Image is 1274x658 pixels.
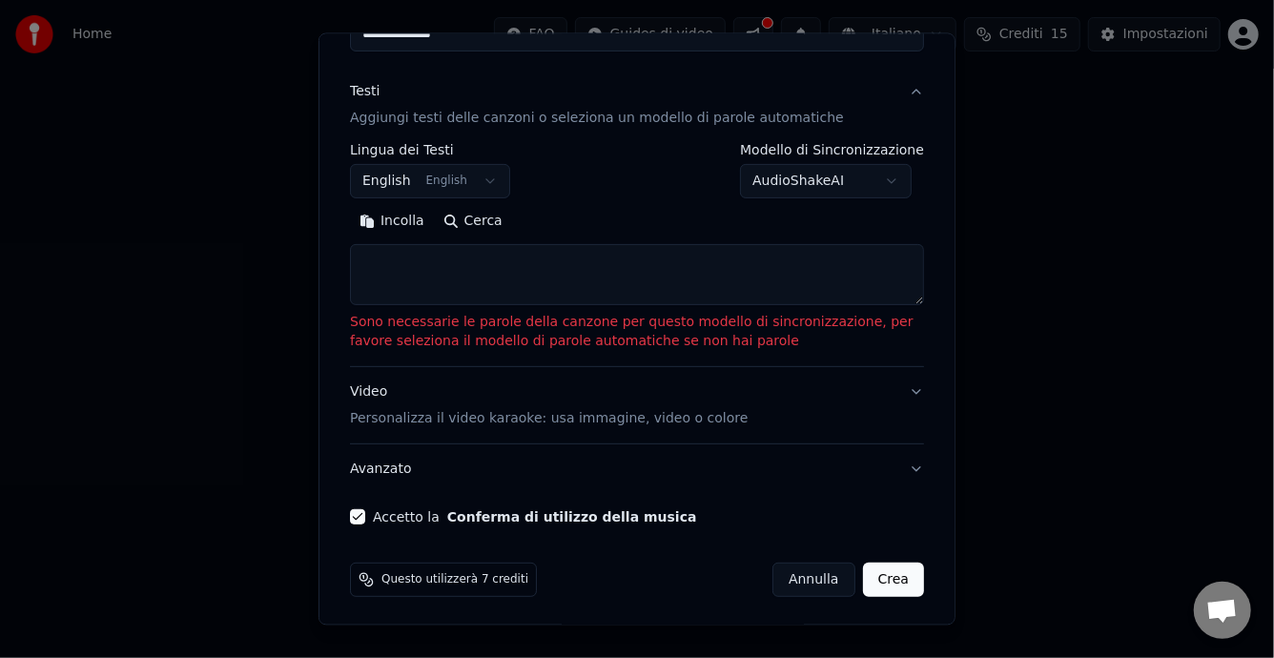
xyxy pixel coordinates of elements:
button: Annulla [772,562,855,596]
span: Questo utilizzerà 7 crediti [381,571,528,586]
p: Aggiungi testi delle canzoni o seleziona un modello di parole automatiche [350,108,844,127]
label: Modello di Sincronizzazione [740,142,924,155]
div: Video [350,381,748,427]
p: Sono necessarie le parole della canzone per questo modello di sincronizzazione, per favore selezi... [350,312,924,350]
button: Accetto la [447,509,697,523]
button: Incolla [350,205,434,236]
label: Lingua dei Testi [350,142,510,155]
p: Personalizza il video karaoke: usa immagine, video o colore [350,408,748,427]
button: TestiAggiungi testi delle canzoni o seleziona un modello di parole automatiche [350,66,924,142]
button: Cerca [434,205,512,236]
label: Accetto la [373,509,696,523]
div: Testi [350,81,380,100]
div: TestiAggiungi testi delle canzoni o seleziona un modello di parole automatiche [350,142,924,365]
button: VideoPersonalizza il video karaoke: usa immagine, video o colore [350,366,924,442]
button: Avanzato [350,443,924,493]
button: Crea [863,562,924,596]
